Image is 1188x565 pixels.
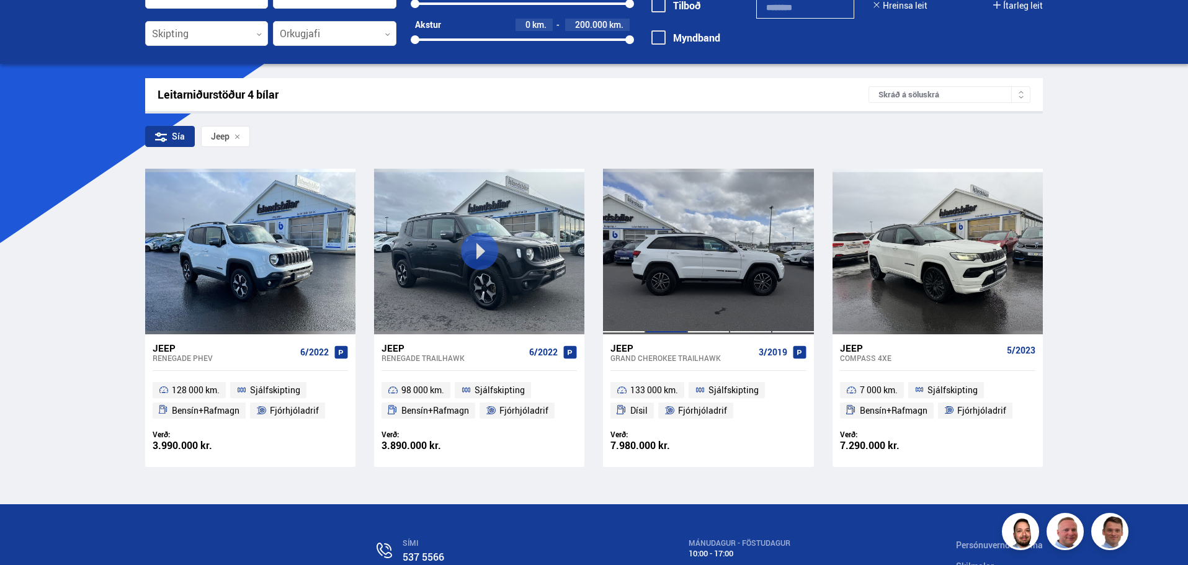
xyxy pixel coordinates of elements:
div: Jeep [840,342,1002,354]
a: 537 5566 [403,550,444,564]
img: FbJEzSuNWCJXmdc-.webp [1093,515,1130,552]
img: nhp88E3Fdnt1Opn2.png [1004,515,1041,552]
div: 10:00 - 17:00 [689,549,849,558]
a: Jeep Grand Cherokee TRAILHAWK 3/2019 133 000 km. Sjálfskipting Dísil Fjórhjóladrif Verð: 7.980.00... [603,334,813,467]
span: Fjórhjóladrif [678,403,727,418]
span: Sjálfskipting [708,383,759,398]
span: 98 000 km. [401,383,444,398]
img: n0V2lOsqF3l1V2iz.svg [377,543,392,558]
span: 6/2022 [529,347,558,357]
span: Dísil [630,403,648,418]
div: Akstur [415,20,441,30]
span: Bensín+Rafmagn [401,403,469,418]
div: Jeep [153,342,295,354]
span: 7 000 km. [860,383,898,398]
div: Verð: [610,430,708,439]
span: 0 [525,19,530,30]
span: 200.000 [575,19,607,30]
span: 3/2019 [759,347,787,357]
div: Compass 4XE [840,354,1002,362]
div: Verð: [382,430,480,439]
button: Open LiveChat chat widget [10,5,47,42]
span: Bensín+Rafmagn [172,403,239,418]
span: Sjálfskipting [927,383,978,398]
span: Fjórhjóladrif [270,403,319,418]
span: 133 000 km. [630,383,678,398]
span: Jeep [211,131,230,141]
a: Persónuverndarstefna [956,539,1043,551]
div: Jeep [610,342,753,354]
button: Ítarleg leit [993,1,1043,11]
a: Jeep Renegade TRAILHAWK 6/2022 98 000 km. Sjálfskipting Bensín+Rafmagn Fjórhjóladrif Verð: 3.890.... [374,334,584,467]
div: Grand Cherokee TRAILHAWK [610,354,753,362]
span: km. [532,20,547,30]
div: Skráð á söluskrá [869,86,1030,103]
div: 7.980.000 kr. [610,440,708,451]
span: 5/2023 [1007,345,1035,355]
div: Renegade PHEV [153,354,295,362]
div: 3.890.000 kr. [382,440,480,451]
div: Renegade TRAILHAWK [382,354,524,362]
div: Jeep [382,342,524,354]
div: SÍMI [403,539,581,548]
div: 7.290.000 kr. [840,440,938,451]
div: Sía [145,126,195,147]
div: Verð: [153,430,251,439]
span: Sjálfskipting [475,383,525,398]
span: Sjálfskipting [250,383,300,398]
span: Fjórhjóladrif [957,403,1006,418]
div: 3.990.000 kr. [153,440,251,451]
label: Myndband [651,32,720,43]
span: Fjórhjóladrif [499,403,548,418]
div: MÁNUDAGUR - FÖSTUDAGUR [689,539,849,548]
div: Verð: [840,430,938,439]
span: 6/2022 [300,347,329,357]
a: Jeep Renegade PHEV 6/2022 128 000 km. Sjálfskipting Bensín+Rafmagn Fjórhjóladrif Verð: 3.990.000 kr. [145,334,355,467]
img: siFngHWaQ9KaOqBr.png [1048,515,1086,552]
button: Hreinsa leit [873,1,927,11]
a: Jeep Compass 4XE 5/2023 7 000 km. Sjálfskipting Bensín+Rafmagn Fjórhjóladrif Verð: 7.290.000 kr. [833,334,1043,467]
span: Bensín+Rafmagn [860,403,927,418]
div: Leitarniðurstöður 4 bílar [158,88,869,101]
span: km. [609,20,623,30]
span: 128 000 km. [172,383,220,398]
